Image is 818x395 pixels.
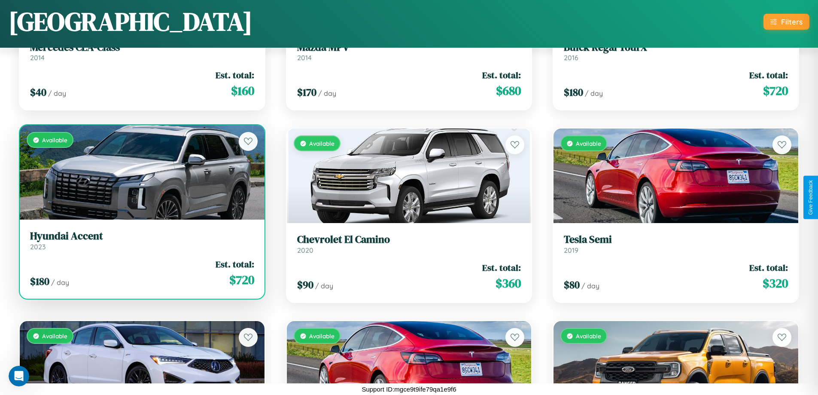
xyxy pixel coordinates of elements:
span: $ 40 [30,85,46,99]
span: Est. total: [216,69,254,81]
span: Est. total: [482,69,521,81]
span: / day [51,278,69,287]
span: Est. total: [749,69,788,81]
span: Available [309,140,334,147]
span: / day [585,89,603,98]
span: $ 720 [763,82,788,99]
span: 2014 [297,53,312,62]
span: $ 680 [496,82,521,99]
span: $ 90 [297,278,313,292]
span: $ 180 [564,85,583,99]
a: Chevrolet El Camino2020 [297,233,521,254]
div: Filters [781,17,803,26]
span: Est. total: [482,261,521,274]
a: Tesla Semi2019 [564,233,788,254]
p: Support ID: mgce9t9ife79qa1e9f6 [362,383,456,395]
span: 2016 [564,53,578,62]
span: / day [318,89,336,98]
span: / day [315,282,333,290]
h3: Tesla Semi [564,233,788,246]
h3: Hyundai Accent [30,230,254,242]
span: $ 170 [297,85,316,99]
a: Buick Regal TourX2016 [564,41,788,62]
a: Mercedes CLA-Class2014 [30,41,254,62]
span: Est. total: [749,261,788,274]
a: Mazda MPV2014 [297,41,521,62]
span: Est. total: [216,258,254,270]
span: Available [576,332,601,340]
button: Filters [763,14,809,30]
div: Give Feedback [808,180,814,215]
span: Available [42,136,67,144]
span: / day [581,282,599,290]
span: / day [48,89,66,98]
a: Hyundai Accent2023 [30,230,254,251]
span: $ 80 [564,278,580,292]
h1: [GEOGRAPHIC_DATA] [9,4,252,39]
span: 2014 [30,53,45,62]
span: $ 160 [231,82,254,99]
span: Available [576,140,601,147]
iframe: Intercom live chat [9,366,29,386]
span: 2020 [297,246,313,254]
span: 2023 [30,242,46,251]
span: 2019 [564,246,578,254]
span: $ 180 [30,274,49,288]
span: $ 320 [763,275,788,292]
span: $ 360 [496,275,521,292]
span: Available [42,332,67,340]
span: $ 720 [229,271,254,288]
span: Available [309,332,334,340]
h3: Chevrolet El Camino [297,233,521,246]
